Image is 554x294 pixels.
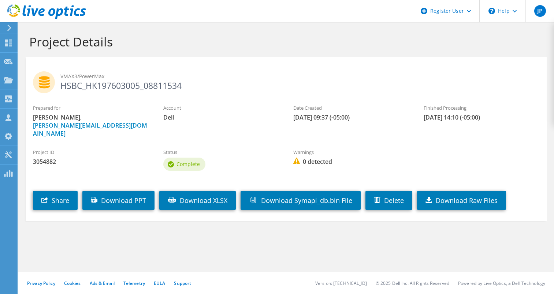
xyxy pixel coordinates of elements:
span: 3054882 [33,158,149,166]
span: VMAX3/PowerMax [60,72,539,80]
a: Telemetry [123,280,145,286]
span: Complete [176,161,200,167]
a: Download Symapi_db.bin File [241,191,361,210]
label: Prepared for [33,104,149,112]
a: Download Raw Files [417,191,506,210]
label: Date Created [293,104,409,112]
a: [PERSON_NAME][EMAIL_ADDRESS][DOMAIN_NAME] [33,121,147,137]
a: Delete [365,191,412,210]
span: [DATE] 14:10 (-05:00) [424,113,539,121]
h2: HSBC_HK197603005_08811534 [33,71,539,90]
span: JP [534,5,546,17]
a: Support [174,280,191,286]
span: 0 detected [293,158,409,166]
span: [DATE] 09:37 (-05:00) [293,113,409,121]
label: Project ID [33,148,149,156]
label: Account [163,104,279,112]
a: Cookies [64,280,81,286]
li: Powered by Live Optics, a Dell Technology [458,280,545,286]
span: Dell [163,113,279,121]
li: Version: [TECHNICAL_ID] [315,280,367,286]
a: EULA [154,280,165,286]
a: Ads & Email [90,280,115,286]
li: © 2025 Dell Inc. All Rights Reserved [376,280,449,286]
label: Warnings [293,148,409,156]
span: [PERSON_NAME], [33,113,149,137]
label: Status [163,148,279,156]
svg: \n [488,8,495,14]
a: Download PPT [82,191,155,210]
a: Download XLSX [159,191,236,210]
label: Finished Processing [424,104,539,112]
a: Privacy Policy [27,280,55,286]
a: Share [33,191,78,210]
h1: Project Details [29,34,539,49]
